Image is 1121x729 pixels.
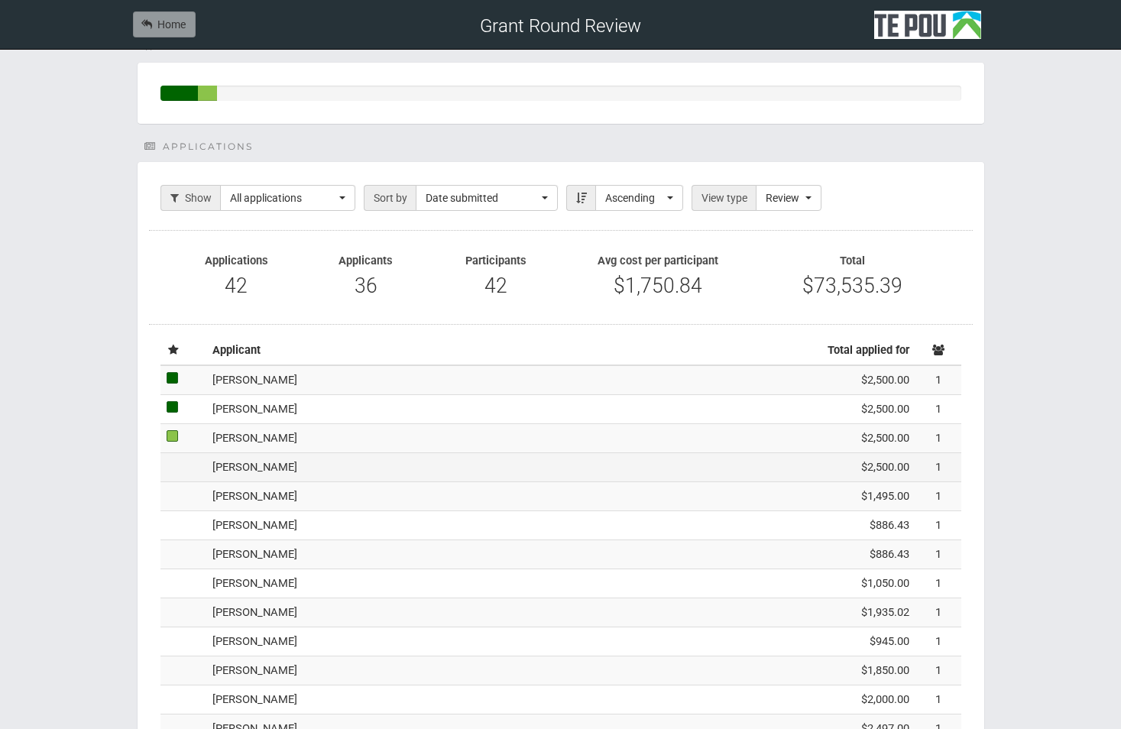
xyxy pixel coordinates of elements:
[144,140,985,154] div: Applications
[778,336,915,365] th: Total applied for
[183,254,290,267] div: Applications
[230,190,335,206] span: All applications
[206,656,778,685] td: [PERSON_NAME]
[442,275,549,297] div: 42
[778,424,915,453] td: $2,500.00
[572,275,744,297] div: $1,750.84
[778,656,915,685] td: $1,850.00
[915,453,961,482] td: 1
[206,424,778,453] td: [PERSON_NAME]
[778,365,915,394] td: $2,500.00
[778,569,915,598] td: $1,050.00
[766,254,938,267] div: Total
[206,482,778,511] td: [PERSON_NAME]
[160,185,221,211] span: Show
[778,540,915,569] td: $886.43
[206,395,778,424] td: [PERSON_NAME]
[778,598,915,627] td: $1,935.02
[364,185,416,211] span: Sort by
[206,453,778,482] td: [PERSON_NAME]
[778,627,915,656] td: $945.00
[206,598,778,627] td: [PERSON_NAME]
[416,185,558,211] button: Date submitted
[915,540,961,569] td: 1
[766,275,938,297] div: $73,535.39
[915,685,961,714] td: 1
[426,190,538,206] span: Date submitted
[915,598,961,627] td: 1
[442,254,549,267] div: Participants
[778,685,915,714] td: $2,000.00
[572,254,744,267] div: Avg cost per participant
[915,365,961,394] td: 1
[915,482,961,511] td: 1
[220,185,355,211] button: All applications
[915,511,961,540] td: 1
[778,453,915,482] td: $2,500.00
[206,511,778,540] td: [PERSON_NAME]
[605,190,663,206] span: Ascending
[915,569,961,598] td: 1
[915,395,961,424] td: 1
[206,627,778,656] td: [PERSON_NAME]
[206,365,778,394] td: [PERSON_NAME]
[206,336,778,365] th: Applicant
[915,627,961,656] td: 1
[206,685,778,714] td: [PERSON_NAME]
[206,540,778,569] td: [PERSON_NAME]
[915,656,961,685] td: 1
[133,11,196,37] a: Home
[595,185,683,211] button: Ascending
[313,275,420,297] div: 36
[206,569,778,598] td: [PERSON_NAME]
[915,424,961,453] td: 1
[692,185,757,211] span: View type
[756,185,821,211] button: Review
[778,482,915,511] td: $1,495.00
[778,395,915,424] td: $2,500.00
[313,254,420,267] div: Applicants
[766,190,802,206] span: Review
[183,275,290,297] div: 42
[778,511,915,540] td: $886.43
